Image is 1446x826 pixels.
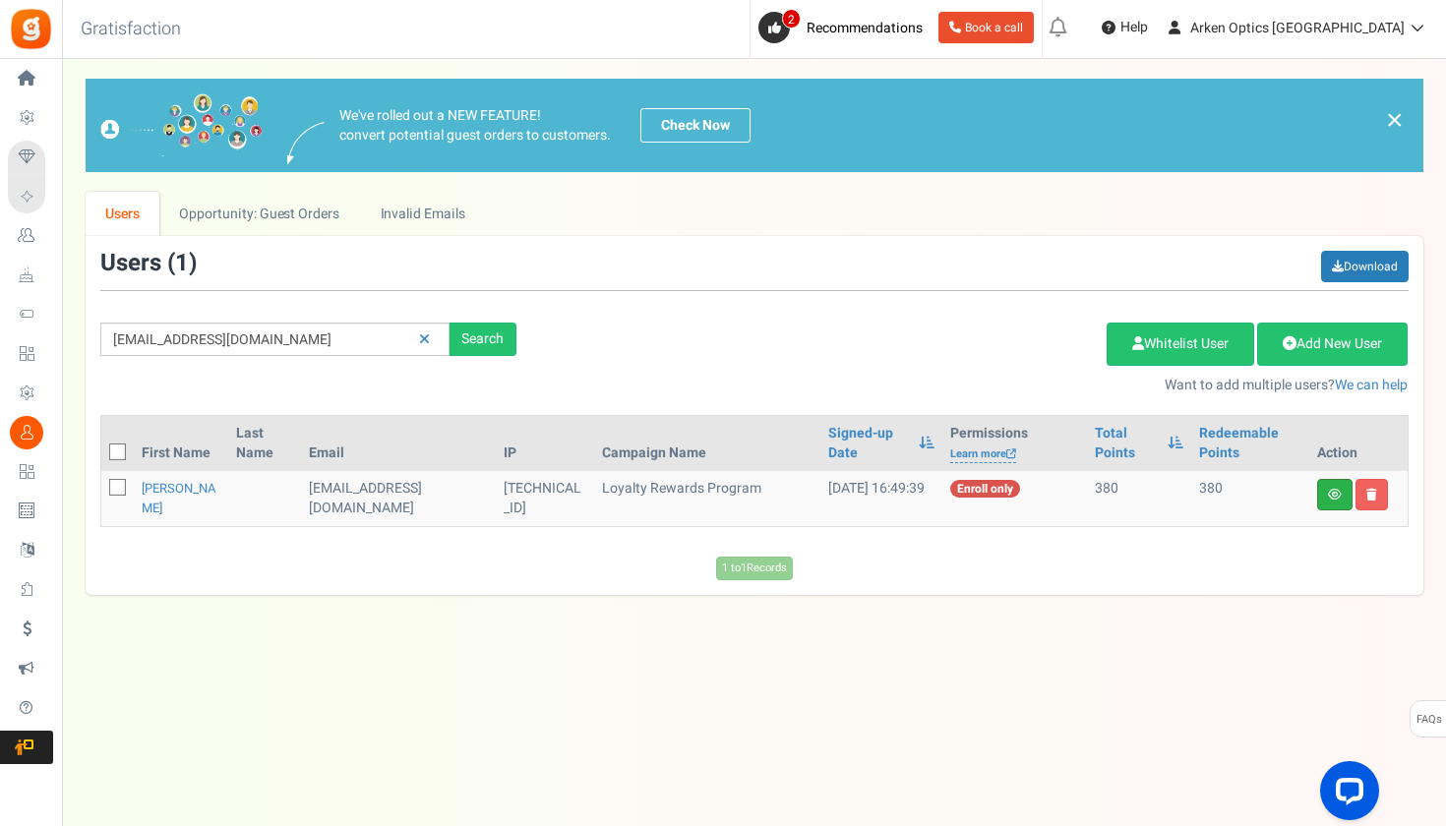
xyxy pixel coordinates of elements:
a: Whitelist User [1107,323,1254,366]
a: Opportunity: Guest Orders [159,192,359,236]
p: We've rolled out a NEW FEATURE! convert potential guest orders to customers. [339,106,611,146]
a: Download [1321,251,1409,282]
th: Last Name [228,416,301,471]
a: Help [1094,12,1156,43]
a: × [1386,108,1404,132]
th: IP [496,416,594,471]
td: 380 [1087,471,1191,526]
th: Email [301,416,496,471]
th: Action [1309,416,1408,471]
a: We can help [1335,375,1408,395]
a: Book a call [938,12,1034,43]
td: 380 [1191,471,1308,526]
h3: Users ( ) [100,251,197,276]
img: Gratisfaction [9,7,53,51]
a: Redeemable Points [1199,424,1300,463]
input: Search by email or name [100,323,450,356]
i: View details [1328,489,1342,501]
a: Reset [409,323,440,357]
a: Invalid Emails [360,192,485,236]
a: Learn more [950,446,1016,463]
th: Campaign Name [594,416,820,471]
img: images [287,122,325,164]
a: Add New User [1257,323,1408,366]
th: Permissions [942,416,1088,471]
p: Want to add multiple users? [546,376,1409,395]
a: Signed-up Date [828,424,909,463]
a: [PERSON_NAME] [142,479,216,517]
span: Help [1115,18,1148,37]
th: First Name [134,416,229,471]
h3: Gratisfaction [59,10,203,49]
span: Recommendations [807,18,923,38]
span: Arken Optics [GEOGRAPHIC_DATA] [1190,18,1405,38]
span: 2 [782,9,801,29]
td: [TECHNICAL_ID] [496,471,594,526]
a: Users [86,192,160,236]
a: Check Now [640,108,751,143]
img: images [100,93,263,157]
a: Total Points [1095,424,1158,463]
span: Enroll only [950,480,1020,498]
div: Search [450,323,516,356]
span: FAQs [1416,701,1442,738]
td: [DATE] 16:49:39 [820,471,942,526]
a: 2 Recommendations [758,12,931,43]
td: [EMAIL_ADDRESS][DOMAIN_NAME] [301,471,496,526]
td: Loyalty Rewards Program [594,471,820,526]
span: 1 [175,246,189,280]
i: Delete user [1366,489,1377,501]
